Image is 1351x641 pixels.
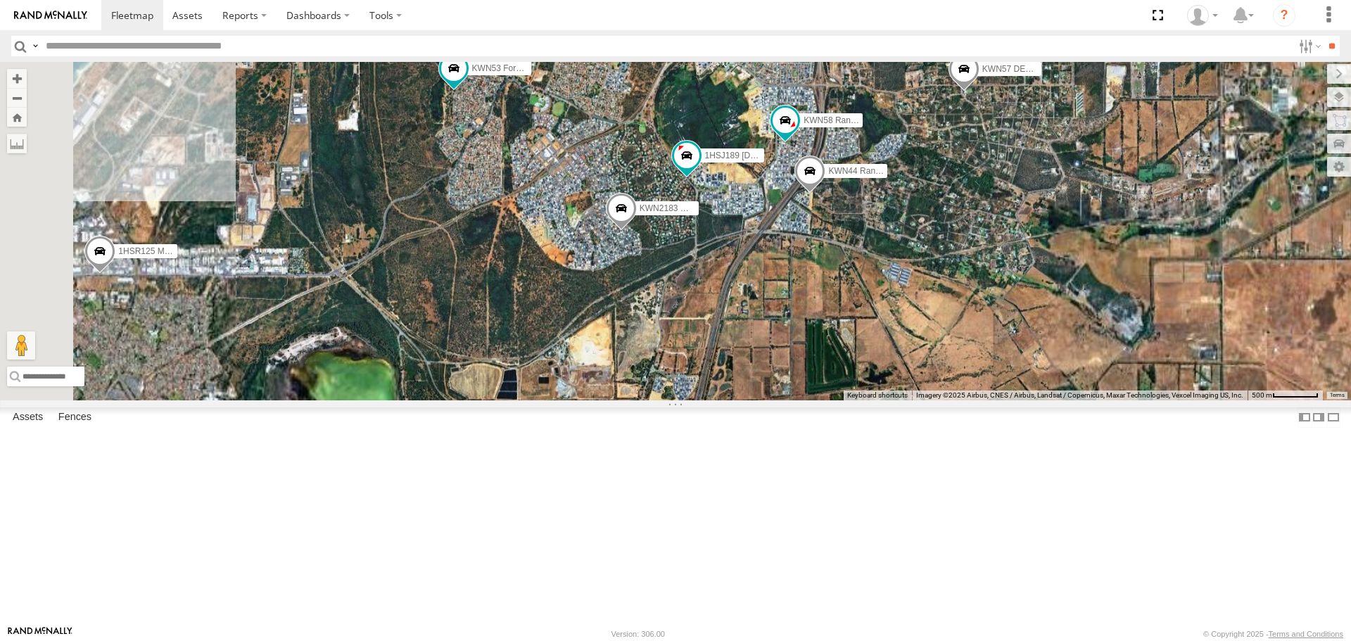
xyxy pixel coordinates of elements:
[1326,407,1340,428] label: Hide Summary Table
[6,408,50,428] label: Assets
[847,391,908,400] button: Keyboard shortcuts
[828,167,892,177] span: KWN44 Rangers
[640,204,744,214] span: KWN2183 Waste Education
[1298,407,1312,428] label: Dock Summary Table to the Left
[1269,630,1343,638] a: Terms and Conditions
[1327,157,1351,177] label: Map Settings
[7,69,27,88] button: Zoom in
[1248,391,1323,400] button: Map Scale: 500 m per 62 pixels
[804,115,867,125] span: KWN58 Rangers
[1330,392,1345,398] a: Terms
[1293,36,1324,56] label: Search Filter Options
[7,108,27,127] button: Zoom Home
[118,247,239,257] span: 1HSR125 Manager Governance
[1203,630,1343,638] div: © Copyright 2025 -
[30,36,41,56] label: Search Query
[8,627,72,641] a: Visit our Website
[705,151,810,161] span: 1HSJ189 [DOMAIN_NAME]
[1252,391,1272,399] span: 500 m
[472,63,578,73] span: KWN53 Ford Ranger (Retic)
[7,331,35,360] button: Drag Pegman onto the map to open Street View
[611,630,665,638] div: Version: 306.00
[7,134,27,153] label: Measure
[7,88,27,108] button: Zoom out
[916,391,1243,399] span: Imagery ©2025 Airbus, CNES / Airbus, Landsat / Copernicus, Maxar Technologies, Vexcel Imaging US,...
[14,11,87,20] img: rand-logo.svg
[51,408,99,428] label: Fences
[1312,407,1326,428] label: Dock Summary Table to the Right
[982,64,1042,74] span: KWN57 DEFES
[1273,4,1295,27] i: ?
[1182,5,1223,26] div: Andrew Fisher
